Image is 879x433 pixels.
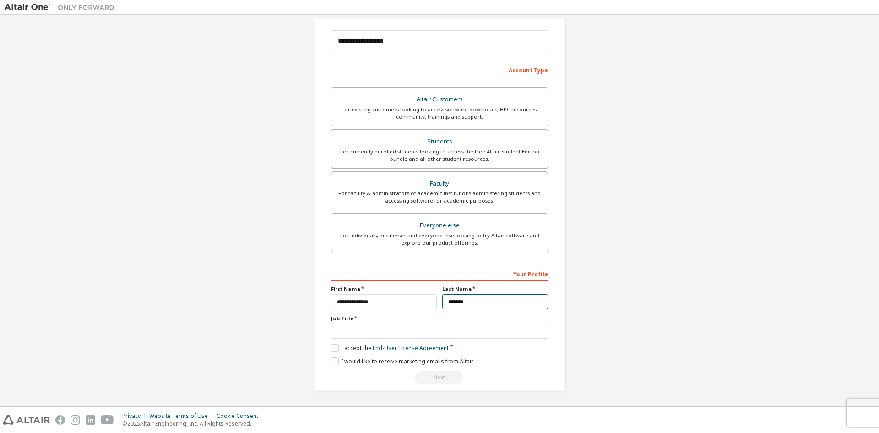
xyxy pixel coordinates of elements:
[331,266,548,281] div: Your Profile
[337,148,542,163] div: For currently enrolled students looking to access the free Altair Student Edition bundle and all ...
[331,62,548,77] div: Account Type
[55,415,65,425] img: facebook.svg
[337,106,542,121] div: For existing customers looking to access software downloads, HPC resources, community, trainings ...
[373,344,449,352] a: End-User License Agreement
[442,285,548,293] label: Last Name
[331,344,449,352] label: I accept the
[337,219,542,232] div: Everyone else
[337,232,542,247] div: For individuals, businesses and everyone else looking to try Altair software and explore our prod...
[86,415,95,425] img: linkedin.svg
[122,412,149,420] div: Privacy
[122,420,264,428] p: © 2025 Altair Engineering, Inc. All Rights Reserved.
[337,177,542,190] div: Faculty
[3,415,50,425] img: altair_logo.svg
[331,371,548,384] div: Read and acccept EULA to continue
[337,93,542,106] div: Altair Customers
[337,135,542,148] div: Students
[101,415,114,425] img: youtube.svg
[5,3,119,12] img: Altair One
[331,357,473,365] label: I would like to receive marketing emails from Altair
[331,285,437,293] label: First Name
[331,315,548,322] label: Job Title
[149,412,217,420] div: Website Terms of Use
[71,415,80,425] img: instagram.svg
[217,412,264,420] div: Cookie Consent
[337,190,542,204] div: For faculty & administrators of academic institutions administering students and accessing softwa...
